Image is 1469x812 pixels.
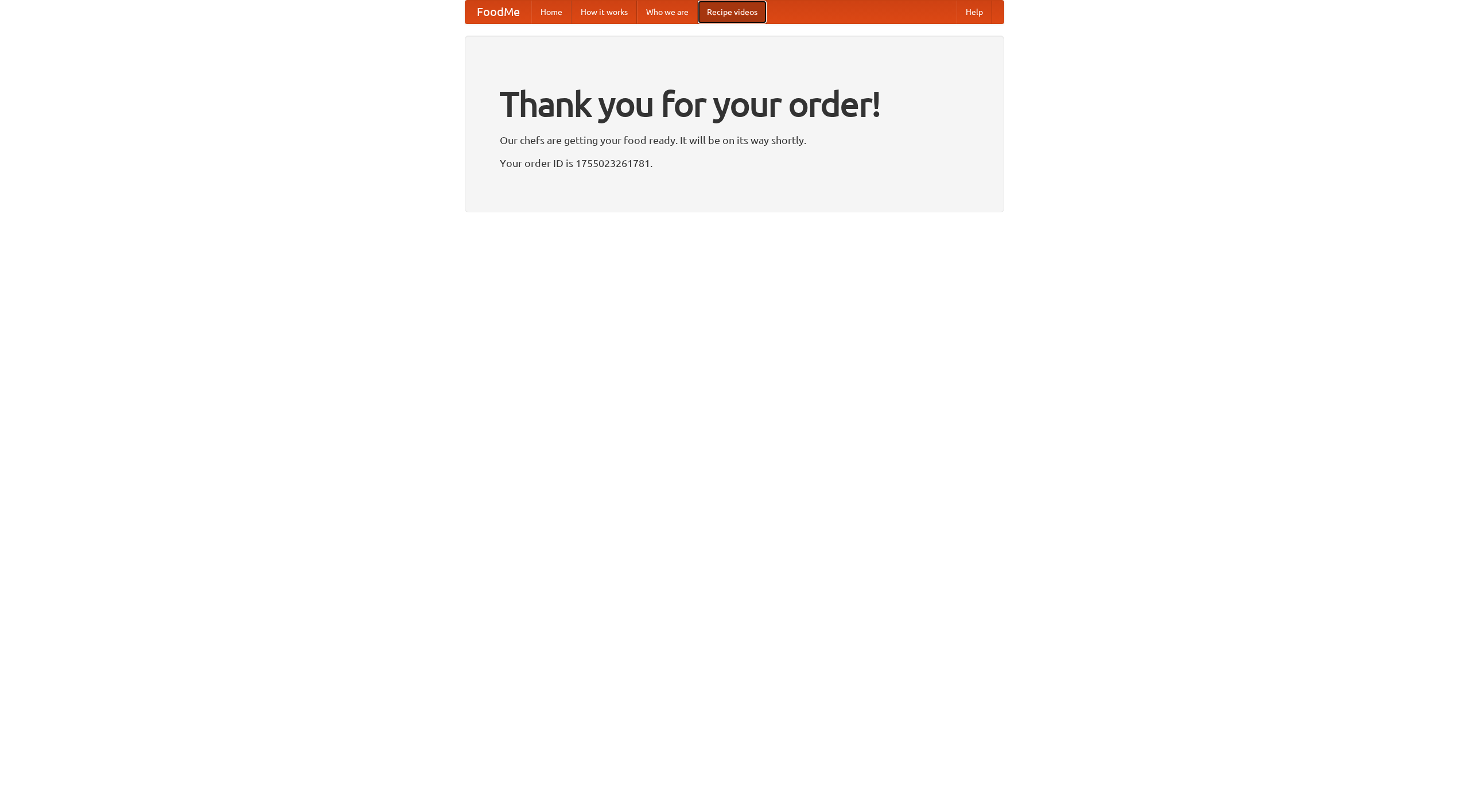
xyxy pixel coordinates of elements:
p: Our chefs are getting your food ready. It will be on its way shortly. [500,131,969,149]
a: How it works [572,1,637,24]
a: Who we are [637,1,698,24]
p: Your order ID is 1755023261781. [500,154,969,172]
h1: Thank you for your order! [500,76,969,131]
a: Home [531,1,572,24]
a: Recipe videos [698,1,767,24]
a: Help [957,1,992,24]
a: FoodMe [465,1,531,24]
